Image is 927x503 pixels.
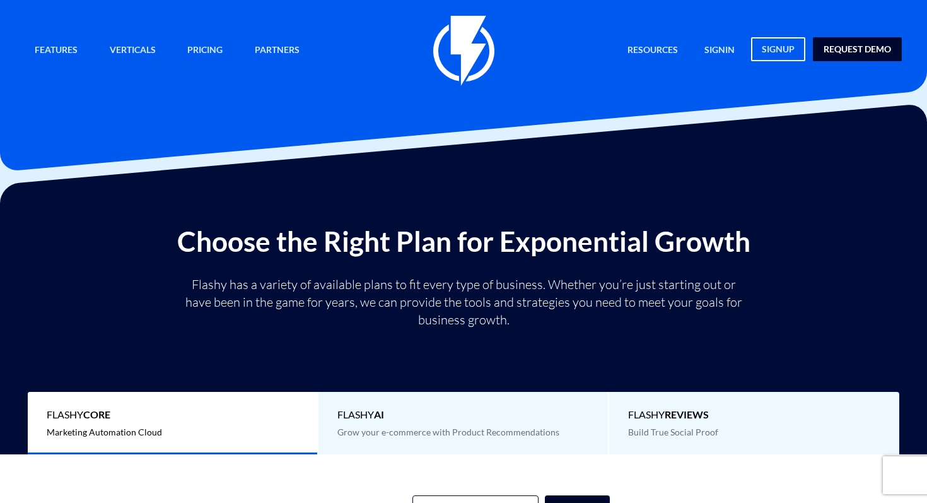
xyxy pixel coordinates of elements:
[665,408,709,420] b: REVIEWS
[47,408,298,422] span: Flashy
[180,276,747,329] p: Flashy has a variety of available plans to fit every type of business. Whether you’re just starti...
[374,408,384,420] b: AI
[337,408,589,422] span: Flashy
[628,408,880,422] span: Flashy
[47,427,162,437] span: Marketing Automation Cloud
[751,37,805,61] a: signup
[245,37,309,64] a: Partners
[337,427,559,437] span: Grow your e-commerce with Product Recommendations
[628,427,718,437] span: Build True Social Proof
[83,408,110,420] b: Core
[813,37,902,61] a: request demo
[178,37,232,64] a: Pricing
[9,226,918,257] h2: Choose the Right Plan for Exponential Growth
[618,37,687,64] a: Resources
[100,37,165,64] a: Verticals
[25,37,87,64] a: Features
[695,37,744,64] a: signin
